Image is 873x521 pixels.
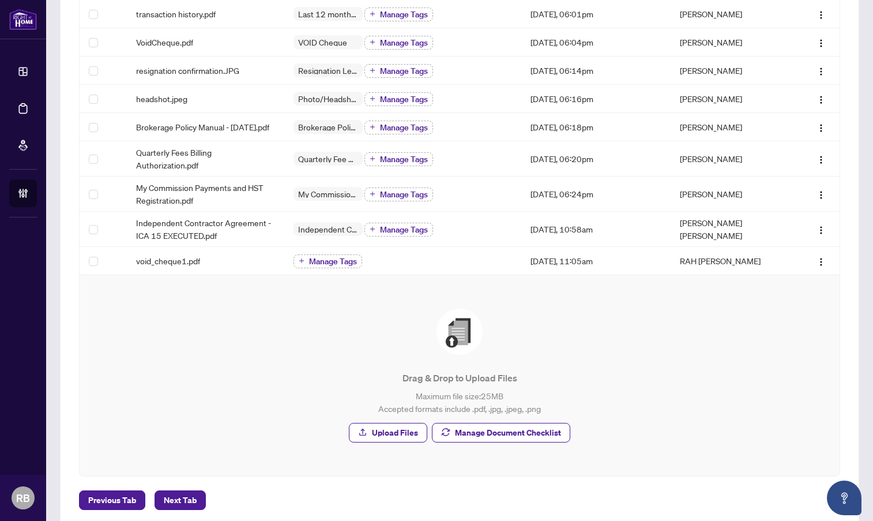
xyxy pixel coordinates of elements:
span: Brokerage Policy Manual [293,123,363,131]
span: Manage Tags [380,10,428,18]
img: Logo [816,95,826,104]
button: Open asap [827,481,861,515]
button: Manage Tags [364,223,433,237]
button: Logo [812,5,830,23]
td: [PERSON_NAME] [671,177,789,212]
span: My Commission Payments & HST Registration [293,190,363,198]
p: Drag & Drop to Upload Files [103,371,816,385]
span: Manage Tags [380,39,428,47]
td: [DATE], 06:14pm [521,57,671,85]
span: transaction history.pdf [136,8,216,20]
img: Logo [816,10,826,20]
span: resignation confirmation.JPG [136,64,239,77]
span: VOID Cheque [293,38,352,46]
img: Logo [816,39,826,48]
button: Manage Tags [364,92,433,106]
td: [DATE], 06:18pm [521,113,671,141]
img: File Upload [436,309,483,355]
span: plus [370,156,375,162]
td: [PERSON_NAME] [671,57,789,85]
span: Brokerage Policy Manual - [DATE].pdf [136,121,269,133]
td: [PERSON_NAME] [671,113,789,141]
span: Manage Tags [380,67,428,75]
td: [DATE], 06:16pm [521,85,671,113]
button: Manage Tags [364,36,433,50]
span: Quarterly Fee Auto-Debit Authorization [293,155,363,163]
img: logo [9,9,37,30]
button: Logo [812,61,830,80]
img: Logo [816,226,826,235]
span: headshot.jpeg [136,92,187,105]
button: Logo [812,118,830,136]
td: RAH [PERSON_NAME] [671,247,789,275]
button: Logo [812,149,830,168]
button: Previous Tab [79,490,145,510]
span: VoidCheque.pdf [136,36,193,48]
button: Upload Files [349,423,427,443]
button: Manage Tags [364,152,433,166]
span: Manage Tags [309,257,357,265]
button: Next Tab [155,490,206,510]
span: File UploadDrag & Drop to Upload FilesMaximum file size:25MBAccepted formats include .pdf, .jpg, ... [93,289,826,462]
span: Previous Tab [88,491,136,509]
span: plus [370,96,375,102]
button: Manage Document Checklist [432,423,570,443]
span: Manage Tags [380,95,428,103]
button: Logo [812,89,830,108]
td: [DATE], 06:24pm [521,177,671,212]
span: Manage Tags [380,155,428,163]
span: Quarterly Fees Billing Authorization.pdf [136,146,275,171]
button: Logo [812,220,830,238]
button: Logo [812,252,830,270]
span: RB [16,490,30,506]
button: Logo [812,185,830,203]
span: plus [299,258,304,264]
span: plus [370,39,375,45]
button: Manage Tags [364,188,433,201]
span: Resignation Letter (From previous Brokerage) [293,66,363,74]
td: [PERSON_NAME] [671,85,789,113]
span: plus [370,68,375,73]
span: plus [370,124,375,130]
span: Manage Tags [380,123,428,132]
td: [PERSON_NAME] [PERSON_NAME] [671,212,789,247]
button: Manage Tags [364,8,433,21]
td: [DATE], 10:58am [521,212,671,247]
span: plus [370,11,375,17]
button: Manage Tags [364,64,433,78]
span: Manage Tags [380,226,428,234]
span: Independent Contractor Agreement - ICA 15 EXECUTED.pdf [136,216,275,242]
td: [PERSON_NAME] [671,28,789,57]
img: Logo [816,190,826,200]
span: plus [370,226,375,232]
p: Maximum file size: 25 MB Accepted formats include .pdf, .jpg, .jpeg, .png [103,389,816,415]
td: [DATE], 11:05am [521,247,671,275]
td: [DATE], 06:20pm [521,141,671,177]
span: void_cheque1.pdf [136,254,200,267]
span: Independent Contractor Agreement [293,225,363,233]
span: Upload Files [372,423,418,442]
img: Logo [816,257,826,267]
td: [PERSON_NAME] [671,141,789,177]
img: Logo [816,155,826,164]
button: Logo [812,33,830,51]
span: Next Tab [164,491,197,509]
span: plus [370,191,375,197]
span: Last 12 months of transactions Report [293,10,363,18]
button: Manage Tags [293,254,362,268]
img: Logo [816,123,826,133]
span: Manage Document Checklist [455,423,561,442]
button: Manage Tags [364,121,433,134]
td: [DATE], 06:04pm [521,28,671,57]
span: My Commission Payments and HST Registration.pdf [136,181,275,207]
span: Manage Tags [380,190,428,198]
span: Photo/Headshot [293,95,363,103]
img: Logo [816,67,826,76]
